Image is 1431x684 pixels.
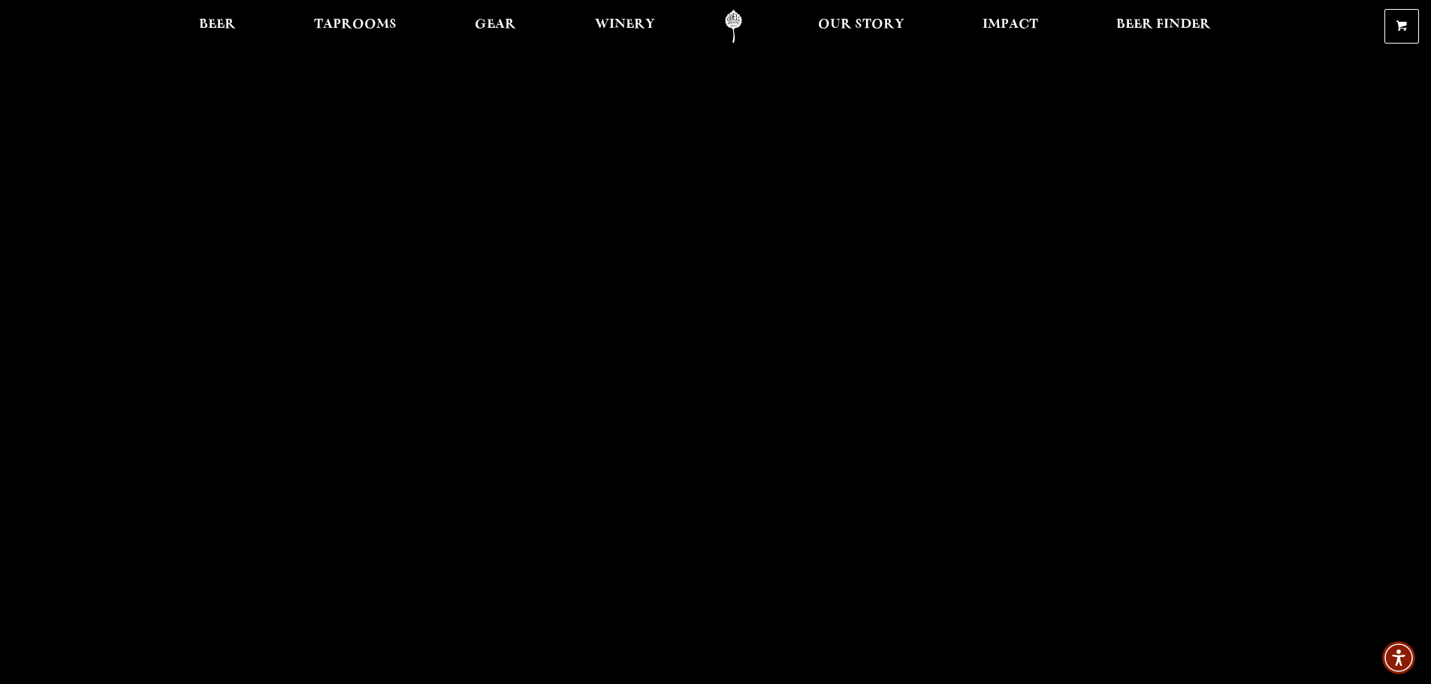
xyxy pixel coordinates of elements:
div: Accessibility Menu [1382,641,1415,674]
a: Impact [973,10,1048,44]
span: Winery [595,19,655,31]
a: Beer [189,10,246,44]
a: Gear [465,10,526,44]
span: Gear [475,19,516,31]
span: Taprooms [314,19,397,31]
a: Odell Home [705,10,762,44]
a: Our Story [808,10,914,44]
span: Impact [983,19,1038,31]
a: Taprooms [304,10,406,44]
a: Beer Finder [1106,10,1221,44]
a: Winery [585,10,665,44]
span: Our Story [818,19,904,31]
span: Beer Finder [1116,19,1211,31]
span: Beer [199,19,236,31]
